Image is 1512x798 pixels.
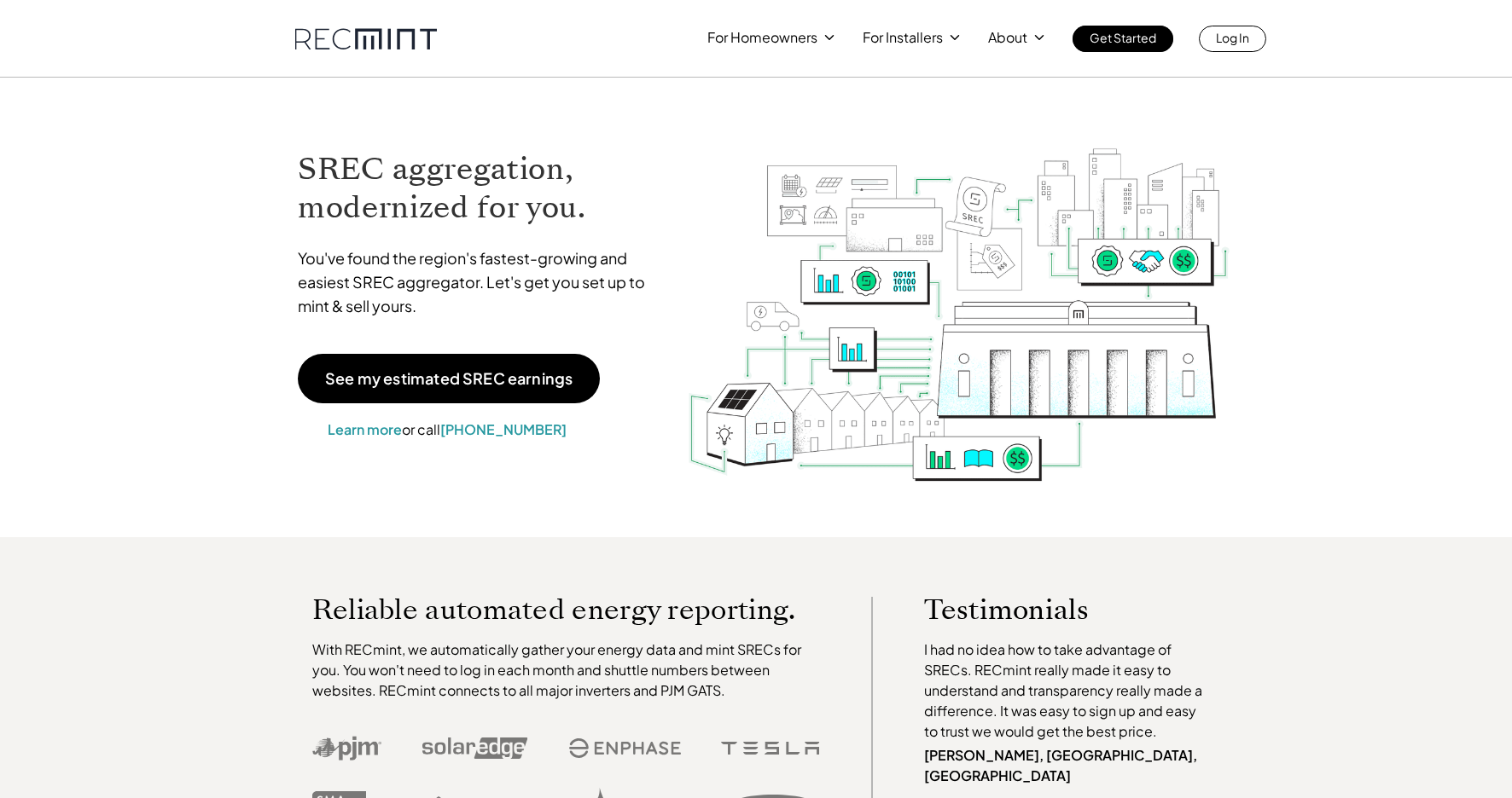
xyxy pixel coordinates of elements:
[1216,26,1249,49] p: Log In
[328,420,402,438] a: Learn more
[312,597,821,622] p: Reliable automated energy reporting.
[325,371,573,386] p: See my estimated SREC earnings
[924,745,1211,786] p: [PERSON_NAME], [GEOGRAPHIC_DATA], [GEOGRAPHIC_DATA]
[988,26,1027,49] p: About
[924,597,1178,622] p: Testimonials
[924,639,1211,742] p: I had no idea how to take advantage of SRECs. RECmint really made it easy to understand and trans...
[298,246,661,318] p: You've found the region's fastest-growing and easiest SREC aggregator. Let's get you set up to mi...
[687,103,1231,486] img: RECmint value cycle
[440,420,567,438] a: [PHONE_NUMBER]
[1199,26,1266,52] a: Log In
[312,639,821,701] p: With RECmint, we automatically gather your energy data and mint SRECs for you. You won't need to ...
[863,26,943,49] p: For Installers
[1073,26,1173,52] a: Get Started
[402,420,440,438] span: or call
[707,26,817,49] p: For Homeowners
[1090,26,1156,49] p: Get Started
[298,150,661,227] h1: SREC aggregation, modernized for you.
[298,354,600,403] a: See my estimated SREC earnings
